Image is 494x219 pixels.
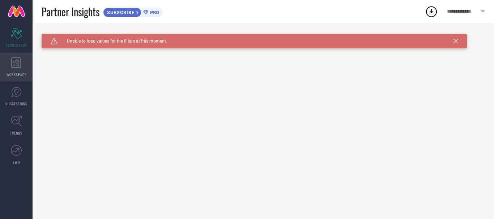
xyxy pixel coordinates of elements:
div: Open download list [425,5,438,18]
span: PRO [148,10,159,15]
a: SUBSCRIBEPRO [103,6,163,17]
span: SCORECARDS [6,43,27,48]
span: SUBSCRIBE [103,10,136,15]
span: Unable to load values for the filters at this moment. [58,39,167,44]
span: WORKSPACE [7,72,26,77]
span: FWD [13,159,20,165]
div: Unable to load filters at this moment. Please try later. [42,34,485,40]
span: TRENDS [10,130,22,136]
span: Partner Insights [42,4,99,19]
span: SUGGESTIONS [5,101,27,106]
